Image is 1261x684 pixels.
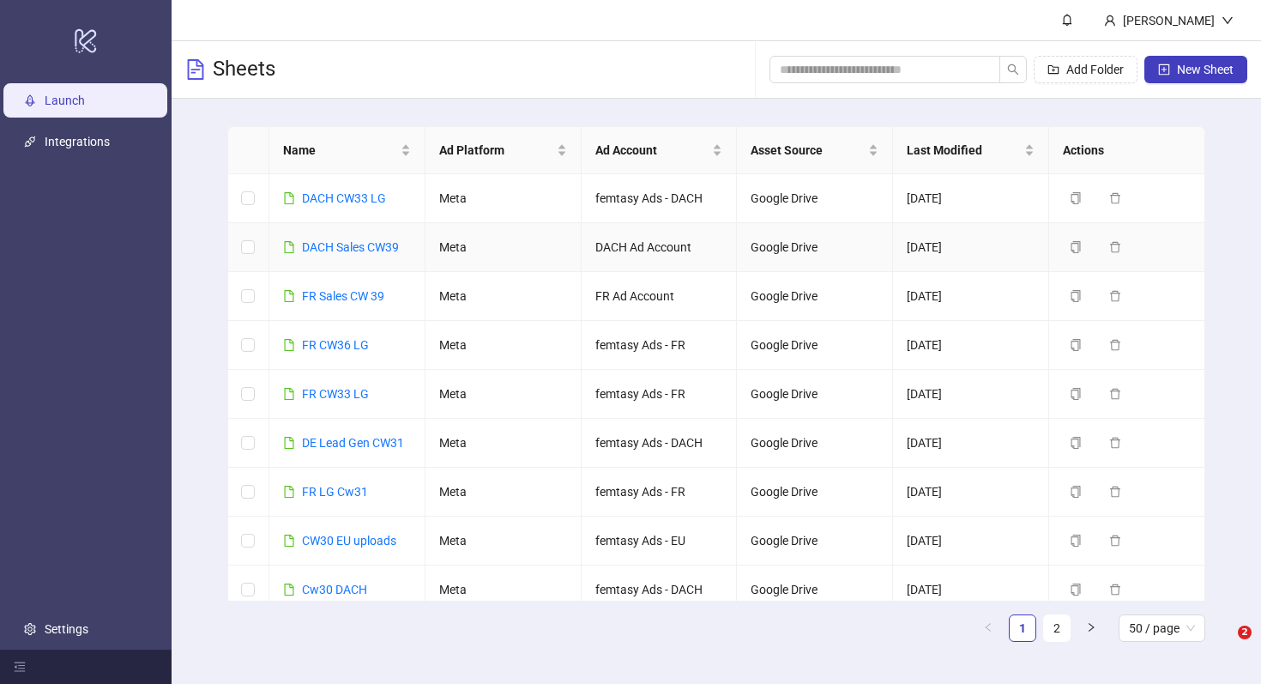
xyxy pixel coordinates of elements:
span: file [283,486,295,498]
span: search [1007,64,1019,76]
td: Meta [425,321,582,370]
span: 50 / page [1129,615,1195,641]
td: [DATE] [893,321,1049,370]
a: Settings [45,622,88,636]
td: Meta [425,370,582,419]
span: file [283,584,295,596]
span: file [283,535,295,547]
li: Next Page [1077,614,1105,642]
a: DACH Sales CW39 [302,240,399,254]
td: femtasy Ads - DACH [582,566,738,614]
span: delete [1109,388,1121,400]
td: Meta [425,272,582,321]
td: Meta [425,517,582,566]
span: file-text [185,59,206,80]
th: Asset Source [737,127,893,174]
li: 2 [1043,614,1071,642]
span: Ad Account [595,141,709,160]
span: bell [1061,14,1073,26]
div: [PERSON_NAME] [1116,11,1222,30]
li: Previous Page [974,614,1002,642]
button: right [1077,614,1105,642]
a: CW30 EU uploads [302,534,396,548]
td: Google Drive [737,272,893,321]
span: delete [1109,339,1121,351]
td: Google Drive [737,321,893,370]
span: plus-square [1158,64,1170,76]
span: file [283,388,295,400]
td: Meta [425,566,582,614]
span: folder-add [1047,64,1059,76]
td: Meta [425,419,582,468]
td: [DATE] [893,566,1049,614]
td: femtasy Ads - EU [582,517,738,566]
span: file [283,437,295,449]
span: delete [1109,584,1121,596]
span: copy [1070,290,1082,302]
td: [DATE] [893,370,1049,419]
span: 2 [1238,626,1252,639]
td: Google Drive [737,566,893,614]
span: copy [1070,535,1082,547]
span: delete [1109,290,1121,302]
button: Add Folder [1034,56,1137,83]
a: DE Lead Gen CW31 [302,436,404,450]
td: Google Drive [737,223,893,272]
td: femtasy Ads - DACH [582,419,738,468]
th: Ad Account [582,127,738,174]
a: Integrations [45,135,110,148]
td: FR Ad Account [582,272,738,321]
a: 1 [1010,615,1035,641]
span: delete [1109,192,1121,204]
td: femtasy Ads - DACH [582,174,738,223]
td: [DATE] [893,468,1049,517]
td: Meta [425,223,582,272]
span: right [1086,622,1096,633]
th: Ad Platform [425,127,582,174]
th: Last Modified [893,127,1049,174]
td: [DATE] [893,272,1049,321]
span: Ad Platform [439,141,553,160]
span: copy [1070,486,1082,498]
th: Name [269,127,425,174]
span: copy [1070,241,1082,253]
a: Cw30 DACH [302,583,367,596]
iframe: Intercom live chat [1203,626,1244,667]
td: Google Drive [737,419,893,468]
a: Launch [45,94,85,107]
span: delete [1109,486,1121,498]
td: Google Drive [737,517,893,566]
a: FR CW33 LG [302,387,369,401]
li: 1 [1009,614,1036,642]
a: FR LG Cw31 [302,485,368,499]
td: [DATE] [893,223,1049,272]
a: DACH CW33 LG [302,191,386,205]
span: delete [1109,535,1121,547]
td: [DATE] [893,517,1049,566]
td: femtasy Ads - FR [582,468,738,517]
span: user [1104,15,1116,27]
td: [DATE] [893,419,1049,468]
span: New Sheet [1177,63,1234,76]
button: New Sheet [1144,56,1247,83]
span: file [283,192,295,204]
span: copy [1070,584,1082,596]
td: Google Drive [737,370,893,419]
span: file [283,290,295,302]
td: Google Drive [737,468,893,517]
span: down [1222,15,1234,27]
span: copy [1070,388,1082,400]
span: Last Modified [907,141,1021,160]
a: FR CW36 LG [302,338,369,352]
span: menu-fold [14,661,26,673]
td: Meta [425,468,582,517]
span: file [283,241,295,253]
span: Asset Source [751,141,865,160]
span: copy [1070,192,1082,204]
td: femtasy Ads - FR [582,321,738,370]
button: left [974,614,1002,642]
td: Google Drive [737,174,893,223]
td: Meta [425,174,582,223]
span: Add Folder [1066,63,1124,76]
a: 2 [1044,615,1070,641]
